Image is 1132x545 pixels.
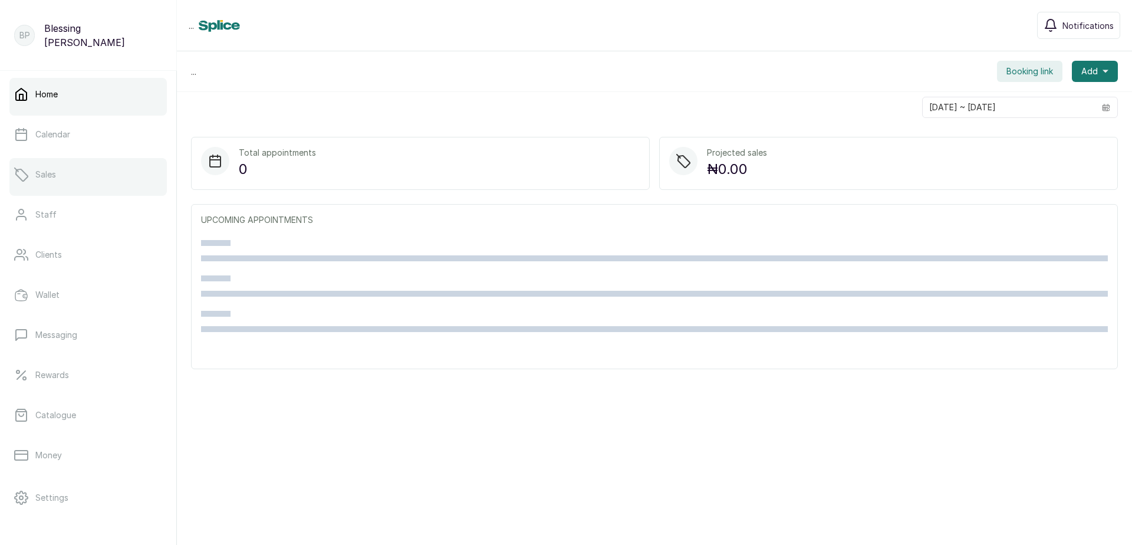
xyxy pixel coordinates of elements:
[35,88,58,100] p: Home
[35,369,69,381] p: Rewards
[35,329,77,341] p: Messaging
[201,214,1108,226] p: UPCOMING APPOINTMENTS
[9,359,167,392] a: Rewards
[9,399,167,432] a: Catalogue
[9,439,167,472] a: Money
[239,147,316,159] p: Total appointments
[1072,61,1118,82] button: Add
[1006,65,1053,77] span: Booking link
[35,129,70,140] p: Calendar
[35,249,62,261] p: Clients
[9,278,167,311] a: Wallet
[35,492,68,504] p: Settings
[239,159,316,180] p: 0
[9,481,167,514] a: Settings
[9,78,167,111] a: Home
[177,51,1132,92] div: ...
[35,289,60,301] p: Wallet
[707,147,767,159] p: Projected sales
[19,29,30,41] p: BP
[35,409,76,421] p: Catalogue
[9,158,167,191] a: Sales
[9,118,167,151] a: Calendar
[707,159,767,180] p: ₦0.00
[9,238,167,271] a: Clients
[35,209,57,221] p: Staff
[189,19,317,32] div: ...
[1062,19,1114,32] span: Notifications
[997,61,1062,82] button: Booking link
[44,21,162,50] p: Blessing [PERSON_NAME]
[923,97,1095,117] input: Select date
[1102,103,1110,111] svg: calendar
[1081,65,1098,77] span: Add
[1037,12,1120,39] button: Notifications
[9,319,167,352] a: Messaging
[9,198,167,231] a: Staff
[35,169,56,180] p: Sales
[35,449,62,461] p: Money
